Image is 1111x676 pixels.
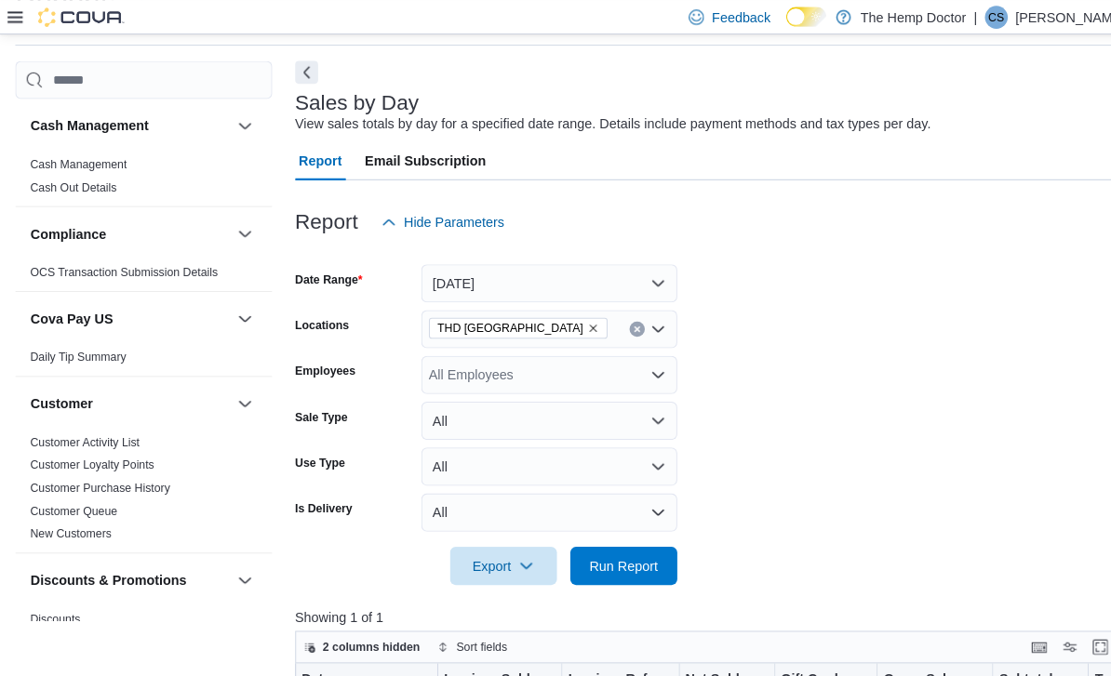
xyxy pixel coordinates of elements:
[838,6,941,28] p: The Hemp Doctor
[760,654,834,671] div: Gift Cards
[449,533,531,570] span: Export
[426,311,569,329] span: THD [GEOGRAPHIC_DATA]
[15,254,265,284] div: Compliance
[291,139,333,176] span: Report
[30,113,145,132] h3: Cash Management
[766,26,767,27] span: Dark Mode
[1061,619,1083,642] button: Enter fullscreen
[30,384,224,403] button: Customer
[433,654,527,671] div: Invoices Sold
[30,341,124,354] a: Daily Tip Summary
[574,542,641,561] span: Run Report
[228,554,250,577] button: Discounts & Promotions
[30,596,79,609] a: Discounts
[861,654,946,671] div: Gross Sales
[288,444,336,458] label: Use Type
[634,358,649,373] button: Open list of options
[30,219,224,237] button: Compliance
[410,436,660,473] button: All
[973,654,1039,671] div: Subtotal
[555,533,660,570] button: Run Report
[30,176,114,189] a: Cash Out Details
[410,391,660,429] button: All
[394,207,491,226] span: Hide Parameters
[228,112,250,134] button: Cash Management
[693,7,750,26] span: Feedback
[30,469,167,482] a: Customer Purchase History
[30,556,181,575] h3: Discounts & Promotions
[410,258,660,295] button: [DATE]
[30,153,124,166] a: Cash Management
[30,301,224,320] button: Cova Pay US
[288,60,310,82] button: Next
[288,112,907,131] div: View sales totals by day for a specified date range. Details include payment methods and tax type...
[572,314,583,325] button: Remove THD Mooresville from selection in this group
[228,382,250,404] button: Customer
[288,310,341,325] label: Locations
[989,6,1096,28] p: [PERSON_NAME]
[364,198,499,235] button: Hide Parameters
[30,219,103,237] h3: Compliance
[355,139,474,176] span: Email Subscription
[288,265,354,280] label: Date Range
[288,399,339,414] label: Sale Type
[418,310,592,330] span: THD Mooresville
[667,654,733,671] div: Net Sold
[613,313,628,328] button: Clear input
[30,446,151,459] a: Customer Loyalty Points
[288,592,1096,611] p: Showing 1 of 1
[228,217,250,239] button: Compliance
[30,384,90,403] h3: Customer
[15,337,265,366] div: Cova Pay US
[554,654,640,671] div: Invoices Ref
[288,205,349,228] h3: Report
[30,556,224,575] button: Discounts & Promotions
[15,419,265,538] div: Customer
[315,623,409,638] span: 2 columns hidden
[288,619,417,642] button: 2 columns hidden
[1031,619,1053,642] button: Display options
[288,354,346,369] label: Employees
[30,113,224,132] button: Cash Management
[963,6,979,28] span: CS
[948,6,952,28] p: |
[30,491,114,504] a: Customer Queue
[30,513,109,526] a: New Customers
[634,313,649,328] button: Open list of options
[30,424,137,437] a: Customer Activity List
[438,533,542,570] button: Export
[419,619,502,642] button: Sort fields
[766,7,805,26] input: Dark Mode
[15,149,265,201] div: Cash Management
[288,89,408,112] h3: Sales by Day
[1001,619,1024,642] button: Keyboard shortcuts
[410,481,660,518] button: All
[15,591,265,666] div: Discounts & Promotions
[30,258,213,272] a: OCS Transaction Submission Details
[294,654,406,671] div: Date
[30,301,110,320] h3: Cova Pay US
[37,7,121,26] img: Cova
[288,488,343,503] label: Is Delivery
[228,299,250,322] button: Cova Pay US
[445,623,494,638] span: Sort fields
[959,6,982,28] div: Cindy Shade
